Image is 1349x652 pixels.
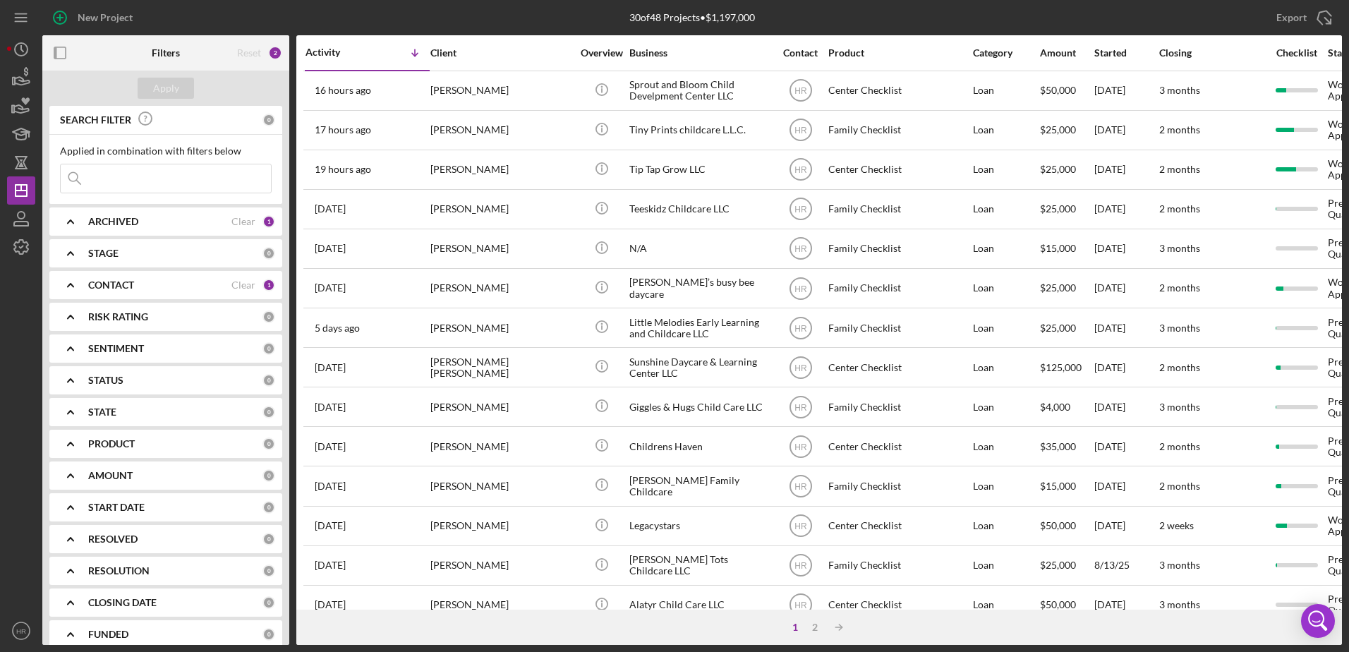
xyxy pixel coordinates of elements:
[629,428,770,465] div: Childrens Haven
[262,406,275,418] div: 0
[88,629,128,640] b: FUNDED
[78,4,133,32] div: New Project
[794,86,807,96] text: HR
[629,72,770,109] div: Sprout and Bloom Child Develpment Center LLC
[1094,428,1158,465] div: [DATE]
[973,507,1039,545] div: Loan
[629,349,770,386] div: Sunshine Daycare & Learning Center LLC
[1040,230,1093,267] div: $15,000
[88,565,150,576] b: RESOLUTION
[430,270,571,307] div: [PERSON_NAME]
[1159,598,1200,610] time: 3 months
[268,46,282,60] div: 2
[88,533,138,545] b: RESOLVED
[629,586,770,624] div: Alatyr Child Care LLC
[1094,111,1158,149] div: [DATE]
[1094,467,1158,505] div: [DATE]
[430,230,571,267] div: [PERSON_NAME]
[430,547,571,584] div: [PERSON_NAME]
[430,467,571,505] div: [PERSON_NAME]
[828,349,969,386] div: Center Checklist
[794,126,807,135] text: HR
[237,47,261,59] div: Reset
[1040,547,1093,584] div: $25,000
[828,151,969,188] div: Center Checklist
[828,270,969,307] div: Family Checklist
[973,547,1039,584] div: Loan
[88,438,135,449] b: PRODUCT
[1094,309,1158,346] div: [DATE]
[1094,388,1158,425] div: [DATE]
[1040,191,1093,228] div: $25,000
[973,586,1039,624] div: Loan
[794,323,807,333] text: HR
[973,72,1039,109] div: Loan
[794,561,807,571] text: HR
[315,124,371,135] time: 2025-08-26 19:38
[1040,507,1093,545] div: $50,000
[794,442,807,452] text: HR
[629,507,770,545] div: Legacystars
[575,47,628,59] div: Overview
[262,501,275,514] div: 0
[1094,191,1158,228] div: [DATE]
[1040,270,1093,307] div: $25,000
[1159,480,1200,492] time: 2 months
[88,470,133,481] b: AMOUNT
[629,12,755,23] div: 30 of 48 Projects • $1,197,000
[973,47,1039,59] div: Category
[60,114,131,126] b: SEARCH FILTER
[88,311,148,322] b: RISK RATING
[16,627,26,635] text: HR
[315,441,346,452] time: 2025-08-16 18:53
[231,279,255,291] div: Clear
[315,85,371,96] time: 2025-08-26 20:37
[973,428,1039,465] div: Loan
[262,310,275,323] div: 0
[1040,151,1093,188] div: $25,000
[430,47,571,59] div: Client
[315,599,346,610] time: 2025-08-13 17:49
[1276,4,1307,32] div: Export
[1159,47,1265,59] div: Closing
[152,47,180,59] b: Filters
[88,343,144,354] b: SENTIMENT
[1094,270,1158,307] div: [DATE]
[1159,519,1194,531] time: 2 weeks
[262,279,275,291] div: 1
[262,114,275,126] div: 0
[430,72,571,109] div: [PERSON_NAME]
[794,165,807,175] text: HR
[629,191,770,228] div: Teeskidz Childcare LLC
[88,597,157,608] b: CLOSING DATE
[262,215,275,228] div: 1
[430,309,571,346] div: [PERSON_NAME]
[1159,322,1200,334] time: 3 months
[973,230,1039,267] div: Loan
[828,309,969,346] div: Family Checklist
[262,374,275,387] div: 0
[794,600,807,610] text: HR
[828,47,969,59] div: Product
[315,243,346,254] time: 2025-08-25 14:10
[1094,349,1158,386] div: [DATE]
[1040,111,1093,149] div: $25,000
[794,482,807,492] text: HR
[231,216,255,227] div: Clear
[262,596,275,609] div: 0
[315,322,360,334] time: 2025-08-21 21:19
[138,78,194,99] button: Apply
[1094,586,1158,624] div: [DATE]
[973,309,1039,346] div: Loan
[828,507,969,545] div: Center Checklist
[794,284,807,294] text: HR
[1266,47,1326,59] div: Checklist
[629,270,770,307] div: [PERSON_NAME]’s busy bee daycare
[262,565,275,577] div: 0
[1159,440,1200,452] time: 2 months
[1040,349,1093,386] div: $125,000
[262,247,275,260] div: 0
[794,244,807,254] text: HR
[629,467,770,505] div: [PERSON_NAME] Family Childcare
[430,507,571,545] div: [PERSON_NAME]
